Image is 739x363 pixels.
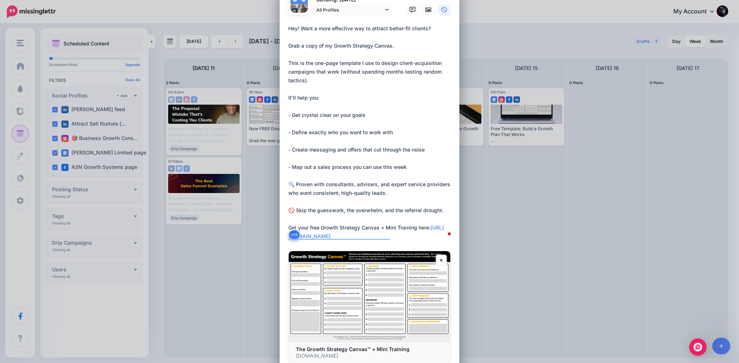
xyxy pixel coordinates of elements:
[296,353,443,359] p: [DOMAIN_NAME]
[313,5,392,15] a: All Profiles
[316,6,384,14] span: All Profiles
[288,24,454,241] textarea: To enrich screen reader interactions, please activate Accessibility in Grammarly extension settings
[290,4,299,13] img: 359777057_2413608575467224_8363677174414047646_n-bsa154535.jpg
[288,229,300,240] button: Link
[689,338,707,356] div: Open Intercom Messenger
[296,346,410,352] b: The Growth Strategy Canvas™ + Mini Training
[299,4,308,13] img: 473414746_490558037415951_390414121354630337_n-bsa154534.jpg
[289,251,450,342] img: The Growth Strategy Canvas™ + Mini Training
[288,24,454,241] div: Hey! Want a more effective way to attract better-fit clients? Grab a copy of my Growth Strategy C...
